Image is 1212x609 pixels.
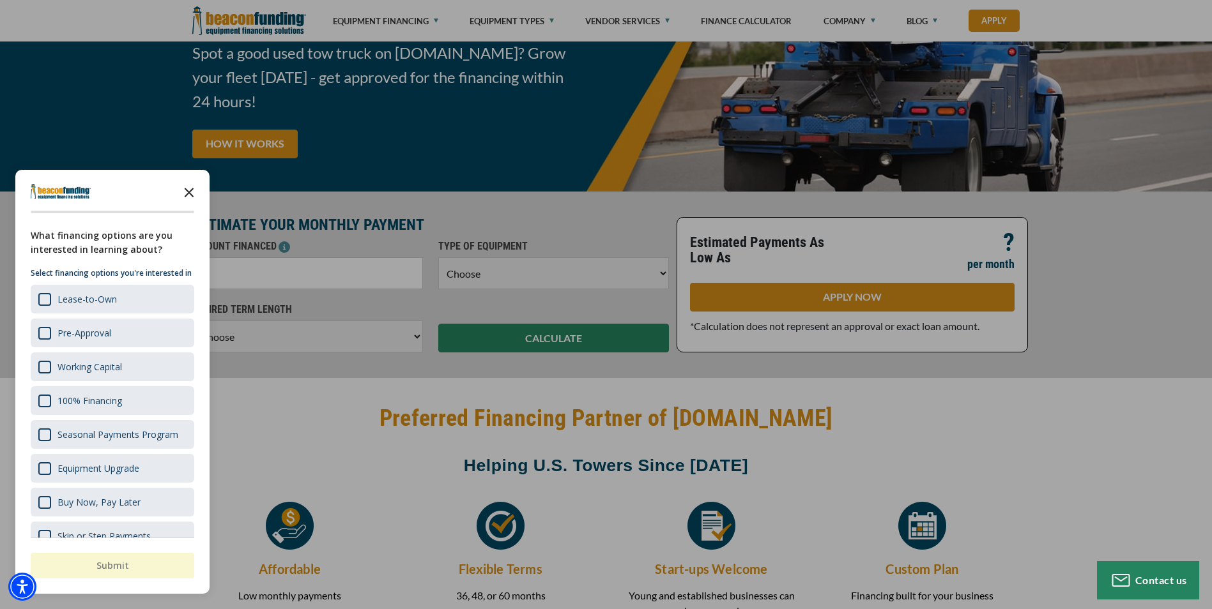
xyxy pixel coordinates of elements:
img: Company logo [31,184,91,199]
div: Working Capital [31,352,194,381]
div: Lease-to-Own [58,293,117,305]
div: What financing options are you interested in learning about? [31,229,194,257]
div: Survey [15,170,210,594]
div: Working Capital [58,361,122,373]
div: Skip or Step Payments [31,522,194,550]
div: 100% Financing [58,395,122,407]
div: Buy Now, Pay Later [58,496,141,508]
div: Skip or Step Payments [58,530,151,542]
button: Contact us [1097,561,1199,599]
div: Equipment Upgrade [31,454,194,483]
div: Buy Now, Pay Later [31,488,194,516]
div: Equipment Upgrade [58,462,139,474]
div: Seasonal Payments Program [58,428,178,440]
span: Contact us [1135,574,1187,586]
div: Pre-Approval [31,319,194,347]
button: Close the survey [176,179,202,204]
div: Seasonal Payments Program [31,420,194,449]
p: Select financing options you're interested in [31,267,194,280]
div: 100% Financing [31,386,194,415]
div: Lease-to-Own [31,285,194,313]
div: Pre-Approval [58,327,111,339]
button: Submit [31,553,194,578]
div: Accessibility Menu [8,573,36,601]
